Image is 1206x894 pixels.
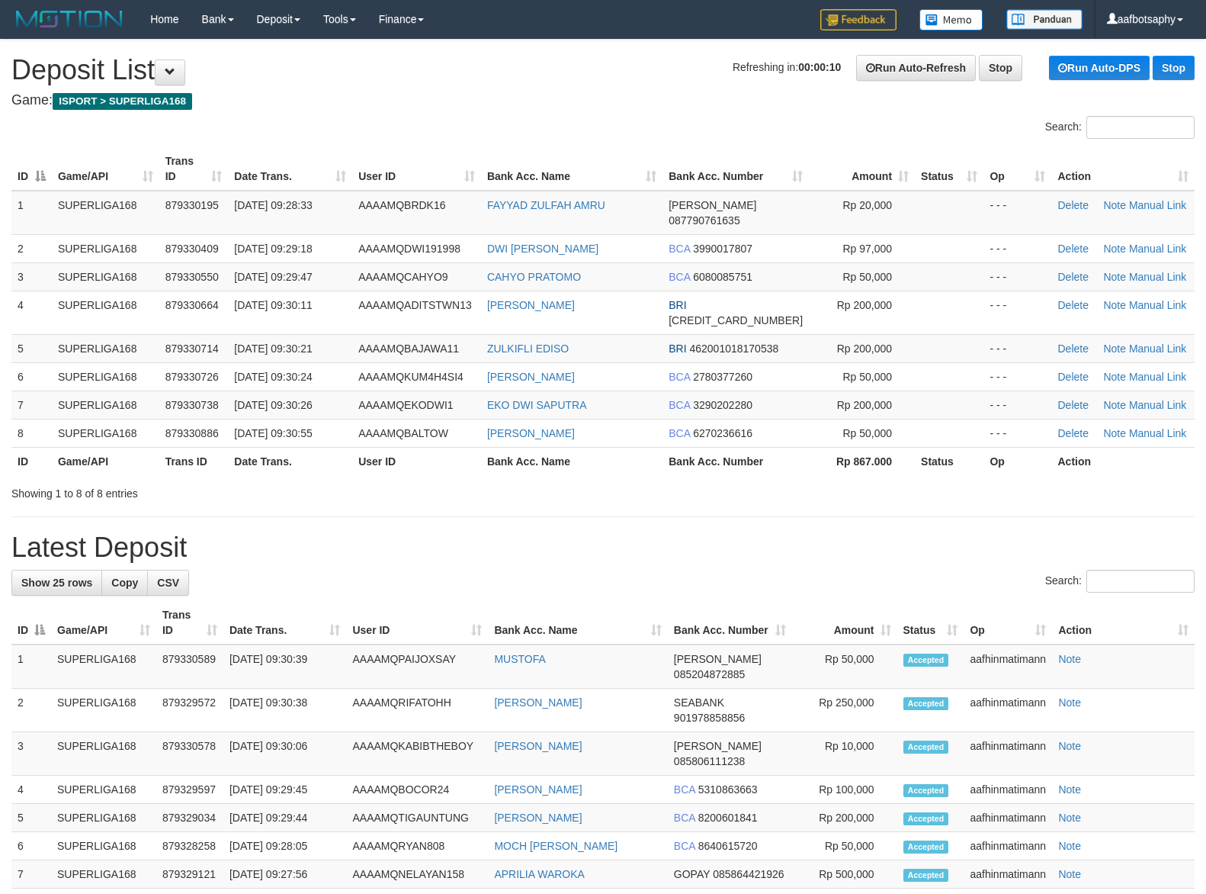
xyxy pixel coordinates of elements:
[674,740,762,752] span: [PERSON_NAME]
[11,391,52,419] td: 7
[1051,447,1195,475] th: Action
[1006,9,1083,30] img: panduan.png
[964,860,1052,889] td: aafhinmatimann
[494,783,582,796] a: [PERSON_NAME]
[698,783,758,796] span: Copy 5310863663 to clipboard
[842,243,892,255] span: Rp 97,000
[51,645,156,689] td: SUPERLIGA168
[1129,342,1187,355] a: Manual Link
[674,868,710,880] span: GOPAY
[1129,427,1187,439] a: Manual Link
[674,653,762,665] span: [PERSON_NAME]
[494,812,582,824] a: [PERSON_NAME]
[662,447,809,475] th: Bank Acc. Number
[897,601,964,645] th: Status: activate to sort column ascending
[234,342,312,355] span: [DATE] 09:30:21
[1058,740,1081,752] a: Note
[1057,399,1088,411] a: Delete
[983,262,1051,291] td: - - -
[1058,868,1081,880] a: Note
[1103,399,1126,411] a: Note
[11,147,52,191] th: ID: activate to sort column descending
[698,812,758,824] span: Copy 8200601841 to clipboard
[983,334,1051,362] td: - - -
[352,147,481,191] th: User ID: activate to sort column ascending
[1058,840,1081,852] a: Note
[165,199,219,211] span: 879330195
[53,93,192,110] span: ISPORT > SUPERLIGA168
[1058,696,1081,709] a: Note
[698,840,758,852] span: Copy 8640615720 to clipboard
[1057,243,1088,255] a: Delete
[1057,271,1088,283] a: Delete
[915,147,983,191] th: Status: activate to sort column ascending
[223,732,347,776] td: [DATE] 09:30:06
[842,199,892,211] span: Rp 20,000
[11,532,1195,563] h1: Latest Deposit
[903,869,949,882] span: Accepted
[228,447,352,475] th: Date Trans.
[358,243,460,255] span: AAAAMQDWI191998
[1051,147,1195,191] th: Action: activate to sort column ascending
[11,334,52,362] td: 5
[1057,299,1088,311] a: Delete
[156,832,223,860] td: 879328258
[51,689,156,732] td: SUPERLIGA168
[52,419,159,447] td: SUPERLIGA168
[487,199,605,211] a: FAYYAD ZULFAH AMRU
[1129,371,1187,383] a: Manual Link
[488,601,667,645] th: Bank Acc. Name: activate to sort column ascending
[52,147,159,191] th: Game/API: activate to sort column ascending
[983,147,1051,191] th: Op: activate to sort column ascending
[662,147,809,191] th: Bank Acc. Number: activate to sort column ascending
[837,342,892,355] span: Rp 200,000
[674,696,724,709] span: SEABANK
[494,868,585,880] a: APRILIA WAROKA
[964,804,1052,832] td: aafhinmatimann
[165,271,219,283] span: 879330550
[1103,371,1126,383] a: Note
[693,399,752,411] span: Copy 3290202280 to clipboard
[11,860,51,889] td: 7
[101,570,148,596] a: Copy
[52,362,159,391] td: SUPERLIGA168
[983,419,1051,447] td: - - -
[674,840,695,852] span: BCA
[223,601,347,645] th: Date Trans.: activate to sort column ascending
[792,601,897,645] th: Amount: activate to sort column ascending
[669,399,690,411] span: BCA
[156,860,223,889] td: 879329121
[903,784,949,797] span: Accepted
[487,271,581,283] a: CAHYO PRATOMO
[669,214,739,227] span: Copy 087790761635 to clipboard
[964,689,1052,732] td: aafhinmatimann
[165,371,219,383] span: 879330726
[234,199,312,211] span: [DATE] 09:28:33
[1129,199,1187,211] a: Manual Link
[234,271,312,283] span: [DATE] 09:29:47
[223,832,347,860] td: [DATE] 09:28:05
[1103,271,1126,283] a: Note
[51,776,156,804] td: SUPERLIGA168
[346,804,488,832] td: AAAAMQTIGAUNTUNG
[1049,56,1150,80] a: Run Auto-DPS
[983,291,1051,334] td: - - -
[11,732,51,776] td: 3
[51,832,156,860] td: SUPERLIGA168
[792,860,897,889] td: Rp 500,000
[1052,601,1195,645] th: Action: activate to sort column ascending
[1045,116,1195,139] label: Search:
[1103,299,1126,311] a: Note
[159,147,229,191] th: Trans ID: activate to sort column ascending
[1058,812,1081,824] a: Note
[487,243,598,255] a: DWI [PERSON_NAME]
[1057,199,1088,211] a: Delete
[346,601,488,645] th: User ID: activate to sort column ascending
[964,832,1052,860] td: aafhinmatimann
[792,776,897,804] td: Rp 100,000
[156,601,223,645] th: Trans ID: activate to sort column ascending
[358,399,453,411] span: AAAAMQEKODWI1
[983,191,1051,235] td: - - -
[234,299,312,311] span: [DATE] 09:30:11
[842,271,892,283] span: Rp 50,000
